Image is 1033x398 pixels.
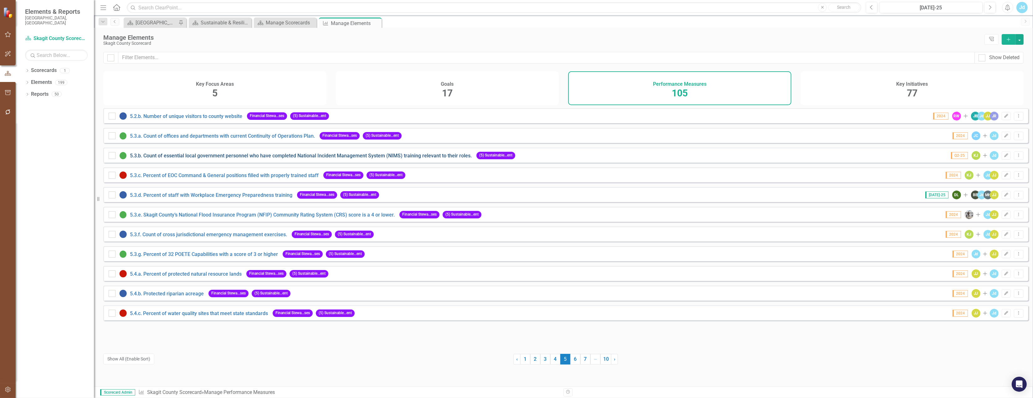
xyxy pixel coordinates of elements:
[984,171,992,180] div: Jd
[103,34,981,41] div: Manage Elements
[971,191,980,199] div: BB
[31,79,52,86] a: Elements
[255,19,315,27] a: Manage Scorecards
[147,389,202,395] a: Skagit County Scorecard
[879,2,983,13] button: [DATE]-25
[25,15,88,26] small: [GEOGRAPHIC_DATA], [GEOGRAPHIC_DATA]
[953,132,968,139] span: 2024
[119,270,127,278] img: Below Plan
[442,88,453,99] span: 17
[196,81,234,87] h4: Key Focus Areas
[246,270,286,277] span: Financial Stewa...ses
[125,19,177,27] a: [GEOGRAPHIC_DATA] Page
[399,211,439,218] span: Financial Stewa...ses
[828,3,860,12] button: Search
[190,19,250,27] a: Sustainable & Resilient County Government (KFA 5) Initiative Dashboard
[653,81,707,87] h4: Performance Measures
[326,250,365,258] span: (5) Sustainable...ent
[614,356,615,362] span: ›
[252,290,290,297] span: (5) Sustainable...ent
[119,250,127,258] img: On Target
[130,113,242,119] a: 5.2.b. Number of unique visitors to county website
[119,152,127,159] img: On Target
[52,92,62,97] div: 50
[550,354,560,365] a: 4
[119,211,127,218] img: On Target
[896,81,928,87] h4: Key Initiatives
[953,251,968,258] span: 2024
[130,251,278,257] a: 5.3.g. Percent of 32 POETE Capabilities with a score of 3 or higher
[3,7,14,18] img: ClearPoint Strategy
[990,112,999,120] div: JR
[907,88,917,99] span: 77
[672,88,688,99] span: 105
[965,230,974,239] div: KJ
[952,191,961,199] div: DL
[990,289,999,298] div: Jd
[977,191,986,199] div: Jd
[25,35,88,42] a: Skagit County Scorecard
[990,250,999,258] div: JJ
[952,112,961,120] div: RW
[130,232,287,237] a: 5.3.f. Count of cross jurisdictional emergency management exercises.
[316,309,355,317] span: (5) Sustainable...ent
[984,210,992,219] div: Jd
[119,191,127,199] img: No Information
[972,289,980,298] div: JJ
[946,231,961,238] span: 2024
[990,210,999,219] div: JJ
[266,19,315,27] div: Manage Scorecards
[130,310,268,316] a: 5.4.c. Percent of water quality sites that meet state standards
[127,2,861,13] input: Search ClearPoint...
[953,270,968,277] span: 2024
[990,230,999,239] div: JJ
[331,19,380,27] div: Manage Elements
[100,389,135,395] span: Scorecard Admin
[560,354,570,365] span: 5
[323,171,363,179] span: Financial Stewa...ses
[441,81,454,87] h4: Goals
[103,354,154,365] button: Show All (Enable Sort)
[925,191,948,198] span: [DATE]-25
[247,112,287,120] span: Financial Stewa...ses
[570,354,580,365] a: 6
[290,112,329,120] span: (5) Sustainable...ent
[292,231,332,238] span: Financial Stewa...ses
[130,192,292,198] a: 5.3.d. Percent of staff with Workplace Emergency Preparedness training
[977,112,986,120] div: Jd
[984,230,992,239] div: Jd
[520,354,530,365] a: 1
[335,231,374,238] span: (5) Sustainable...ent
[103,41,981,46] div: Skagit County Scorecard
[119,231,127,238] img: No Information
[55,80,67,85] div: 199
[1016,2,1028,13] button: Jd
[25,50,88,61] input: Search Below...
[119,290,127,297] img: No Information
[953,290,968,297] span: 2024
[119,132,127,140] img: On Target
[530,354,540,365] a: 2
[953,310,968,317] span: 2024
[320,132,360,139] span: Financial Stewa...ses
[972,269,980,278] div: JJ
[972,151,980,160] div: KJ
[31,67,57,74] a: Scorecards
[965,210,974,219] img: Brian Geer
[208,290,249,297] span: Financial Stewa...ses
[119,171,127,179] img: Below Plan
[990,171,999,180] div: JJ
[367,171,405,179] span: (5) Sustainable...ent
[201,19,250,27] div: Sustainable & Resilient County Government (KFA 5) Initiative Dashboard
[972,309,980,318] div: JJ
[25,8,88,15] span: Elements & Reports
[990,269,999,278] div: Jd
[516,356,518,362] span: ‹
[363,132,402,139] span: (5) Sustainable...ent
[984,112,992,120] div: JJ
[138,389,559,396] div: » Manage Performance Measures
[119,309,127,317] img: Below Plan
[136,19,177,27] div: [GEOGRAPHIC_DATA] Page
[60,68,70,73] div: 1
